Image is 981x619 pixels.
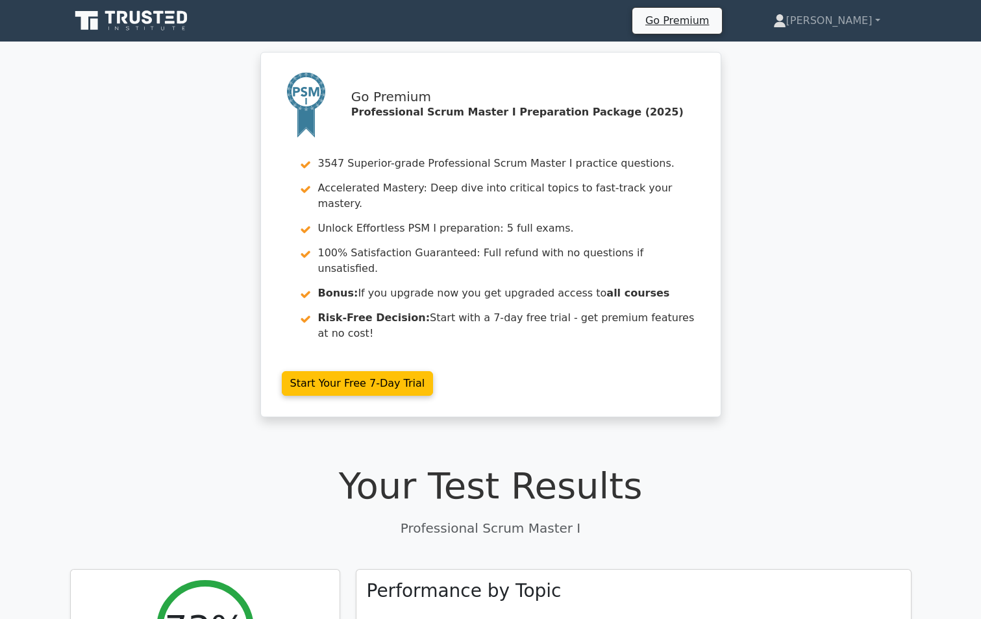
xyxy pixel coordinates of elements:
[70,464,912,507] h1: Your Test Results
[367,580,562,602] h3: Performance by Topic
[742,8,912,34] a: [PERSON_NAME]
[282,371,434,396] a: Start Your Free 7-Day Trial
[638,12,717,29] a: Go Premium
[70,518,912,538] p: Professional Scrum Master I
